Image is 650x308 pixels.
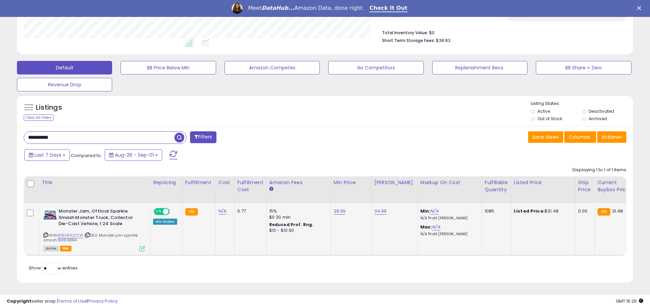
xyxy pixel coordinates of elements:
[153,219,177,225] div: Win BuyBox
[269,179,328,186] div: Amazon Fees
[185,179,213,186] div: Fulfillment
[237,179,264,193] div: Fulfillment Cost
[589,116,607,122] label: Archived
[218,179,232,186] div: Cost
[248,5,364,12] div: Meet Amazon Data, done right.
[485,179,508,193] div: Fulfillable Quantity
[597,179,632,193] div: Current Buybox Price
[60,246,71,251] span: FBA
[578,179,592,193] div: Ship Price
[232,3,243,14] img: Profile image for Georgie
[269,186,273,192] small: Amazon Fees.
[370,5,407,12] a: Check It Out
[328,61,423,74] button: No Competitors
[29,265,78,271] span: Show: entries
[485,208,506,214] div: 1085
[115,152,154,158] span: Aug-26 - Sep-01
[420,179,479,186] div: Markup on Cost
[538,116,562,122] label: Out of Stock
[572,167,626,173] div: Displaying 1 to 1 of 1 items
[578,208,589,214] div: 0.00
[7,298,32,304] strong: Copyright
[24,114,54,121] div: Clear All Filters
[24,149,70,161] button: Last 7 Days
[121,61,216,74] button: BB Price Below Min
[420,208,431,214] b: Min:
[374,208,387,215] a: 34.99
[514,179,572,186] div: Listed Price
[190,131,216,143] button: Filters
[382,38,435,43] b: Short Term Storage Fees:
[597,131,626,143] button: Actions
[382,30,428,36] b: Total Inventory Value:
[514,208,545,214] b: Listed Price:
[218,208,227,215] a: N/A
[420,216,477,221] p: N/A Profit [PERSON_NAME]
[225,61,320,74] button: Amazon Competes
[374,179,415,186] div: [PERSON_NAME]
[538,108,550,114] label: Active
[57,233,83,238] a: B0BV83QY2W
[420,232,477,237] p: N/A Profit [PERSON_NAME]
[432,224,440,230] a: N/A
[382,28,621,36] li: $0
[42,179,147,186] div: Title
[154,209,163,215] span: ON
[432,61,527,74] button: Replenishment Recs.
[169,209,180,215] span: OFF
[612,208,623,214] span: 31.48
[430,208,438,215] a: N/A
[334,179,369,186] div: Min Price
[536,61,631,74] button: BB Share = Zero
[597,208,610,216] small: FBA
[514,208,570,214] div: $31.48
[105,149,162,161] button: Aug-26 - Sep-01
[528,131,563,143] button: Save View
[35,152,61,158] span: Last 7 Days
[269,222,314,227] b: Reduced Prof. Rng.
[59,208,141,229] b: Monster Jam, Official Sparkle Smash Monster Truck, Collector Die-Cast Vehicle, 1:24 Scale
[269,214,326,220] div: $0.30 min
[17,61,112,74] button: Default
[420,224,432,230] b: Max:
[334,208,346,215] a: 29.99
[637,6,644,10] div: Close
[71,152,102,159] span: Compared to:
[269,208,326,214] div: 15%
[616,298,643,304] span: 2025-09-9 16:26 GMT
[88,298,118,304] a: Privacy Policy
[569,134,590,140] span: Columns
[417,176,482,203] th: The percentage added to the cost of goods (COGS) that forms the calculator for Min & Max prices.
[261,5,294,11] i: DataHub...
[17,78,112,91] button: Revenue Drop
[237,208,261,214] div: 5.77
[43,233,138,243] span: | SKU: Monster jam sparkle smash 6060894
[36,103,62,112] h5: Listings
[269,228,326,234] div: $10 - $10.90
[7,298,118,305] div: seller snap | |
[564,131,596,143] button: Columns
[531,101,633,107] p: Listing States:
[153,179,180,186] div: Repricing
[43,246,59,251] span: All listings currently available for purchase on Amazon
[43,208,57,222] img: 51cyvw-vXiL._SL40_.jpg
[436,37,450,44] span: $38.83
[589,108,614,114] label: Deactivated
[58,298,87,304] a: Terms of Use
[185,208,198,216] small: FBA
[43,208,145,251] div: ASIN:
